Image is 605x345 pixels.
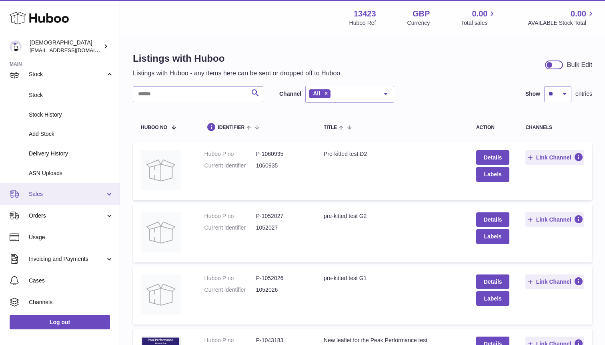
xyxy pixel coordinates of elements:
dd: 1052027 [256,224,308,232]
span: ASN Uploads [29,169,114,177]
dt: Huboo P no [204,212,256,220]
label: Show [525,90,540,98]
span: 0.00 [571,8,586,19]
div: Bulk Edit [567,61,592,69]
a: Details [476,274,510,289]
a: Details [476,212,510,227]
dd: P-1043183 [256,337,308,344]
dt: Huboo P no [204,150,256,158]
button: Labels [476,167,510,182]
h1: Listings with Huboo [133,52,342,65]
span: Link Channel [536,154,571,161]
span: Total sales [461,19,497,27]
span: title [324,125,337,130]
div: pre-kitted test G1 [324,274,460,282]
a: 0.00 Total sales [461,8,497,27]
span: Orders [29,212,105,220]
dd: P-1052027 [256,212,308,220]
a: Log out [10,315,110,329]
strong: GBP [413,8,430,19]
div: channels [525,125,584,130]
span: Link Channel [536,278,571,285]
span: Cases [29,277,114,284]
button: Labels [476,291,510,306]
dd: P-1052026 [256,274,308,282]
dt: Current identifier [204,286,256,294]
img: pre-kitted test G2 [141,212,181,252]
span: AVAILABLE Stock Total [528,19,595,27]
strong: 13423 [354,8,376,19]
span: 0.00 [472,8,488,19]
span: Huboo no [141,125,167,130]
span: Stock [29,91,114,99]
img: pre-kitted test G1 [141,274,181,315]
dt: Current identifier [204,224,256,232]
a: 0.00 AVAILABLE Stock Total [528,8,595,27]
div: New leaflet for the Peak Performance test [324,337,460,344]
span: [EMAIL_ADDRESS][DOMAIN_NAME] [30,47,118,53]
img: olgazyuz@outlook.com [10,40,22,52]
label: Channel [279,90,301,98]
p: Listings with Huboo - any items here can be sent or dropped off to Huboo. [133,69,342,78]
button: Link Channel [525,150,584,165]
button: Link Channel [525,212,584,227]
span: All [313,90,320,97]
dt: Current identifier [204,162,256,169]
span: Invoicing and Payments [29,255,105,263]
a: Details [476,150,510,165]
span: Link Channel [536,216,571,223]
span: Sales [29,190,105,198]
div: pre-kitted test G2 [324,212,460,220]
div: [DEMOGRAPHIC_DATA] [30,39,102,54]
div: action [476,125,510,130]
span: entries [575,90,592,98]
img: Pre-kitted test D2 [141,150,181,190]
dt: Huboo P no [204,337,256,344]
dd: 1060935 [256,162,308,169]
div: Currency [407,19,430,27]
span: Delivery History [29,150,114,157]
button: Link Channel [525,274,584,289]
div: Huboo Ref [349,19,376,27]
span: Stock History [29,111,114,119]
span: identifier [218,125,245,130]
div: Pre-kitted test D2 [324,150,460,158]
dd: 1052026 [256,286,308,294]
span: Channels [29,299,114,306]
dd: P-1060935 [256,150,308,158]
span: Add Stock [29,130,114,138]
span: Usage [29,234,114,241]
span: Stock [29,71,105,78]
dt: Huboo P no [204,274,256,282]
button: Labels [476,229,510,244]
